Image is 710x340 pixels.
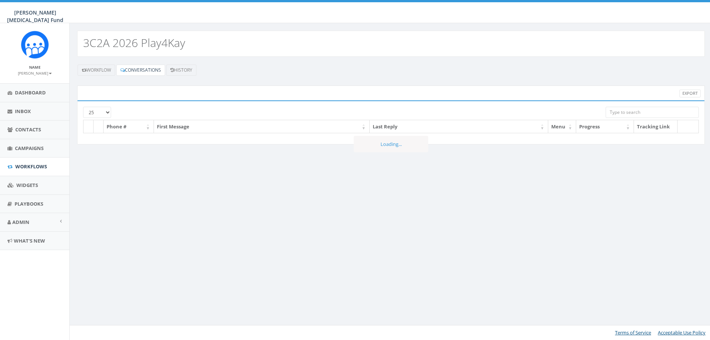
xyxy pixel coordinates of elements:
span: Widgets [16,182,38,188]
small: Name [29,65,41,70]
th: Menu [548,120,576,133]
img: Rally_Corp_Logo_1.png [21,31,49,59]
span: Dashboard [15,89,46,96]
div: Loading... [354,136,428,153]
a: [PERSON_NAME] [18,69,52,76]
input: Type to search [606,107,699,118]
span: What's New [14,237,45,244]
span: Contacts [15,126,41,133]
h2: 3C2A 2026 Play4Kay [83,37,185,49]
a: Export [679,90,701,97]
th: Progress [576,120,634,133]
th: Tracking Link [634,120,678,133]
span: Campaigns [15,145,44,152]
small: [PERSON_NAME] [18,71,52,76]
a: History [166,65,196,76]
span: Admin [12,219,29,225]
span: Workflows [15,163,47,170]
span: Inbox [15,108,31,115]
a: Conversations [116,65,165,76]
a: Terms of Service [615,329,651,336]
a: Workflow [78,65,115,76]
a: Acceptable Use Policy [658,329,706,336]
span: Playbooks [15,200,43,207]
th: Phone # [104,120,154,133]
th: Last Reply [370,120,548,133]
th: First Message [154,120,370,133]
span: [PERSON_NAME] [MEDICAL_DATA] Fund [7,9,63,24]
